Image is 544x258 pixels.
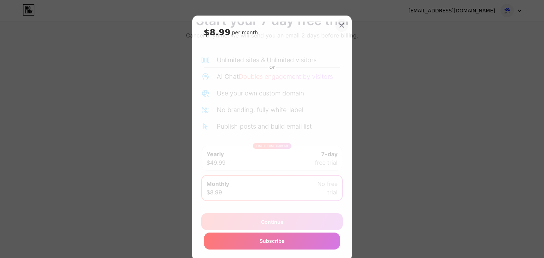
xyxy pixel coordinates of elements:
h6: per month [232,29,258,36]
iframe: Secure payment button frame [204,46,340,63]
div: Or [268,65,276,70]
span: Subscribe [260,237,284,245]
span: $8.99 [204,27,231,38]
iframe: Secure payment input frame [203,71,341,225]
